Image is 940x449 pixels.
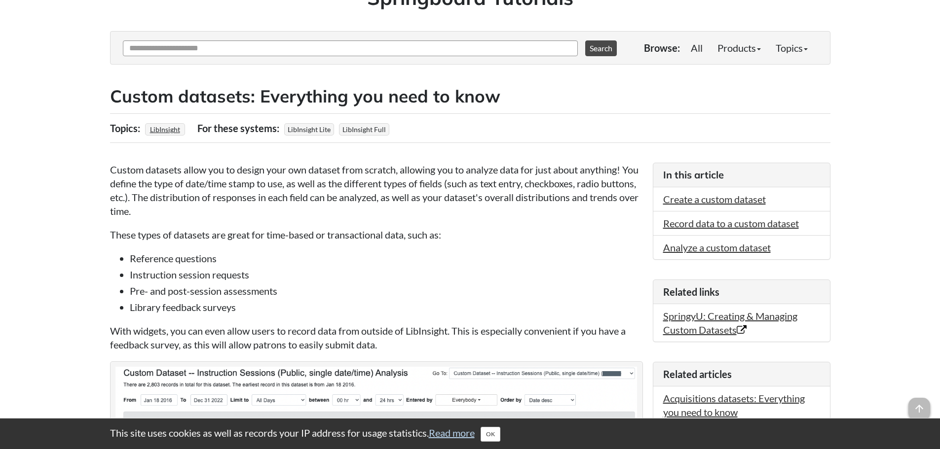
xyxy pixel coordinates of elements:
span: LibInsight Lite [284,123,334,136]
button: Search [585,40,617,56]
a: Topics [768,38,815,58]
a: Record data to a custom dataset [663,217,799,229]
a: Read more [429,427,475,439]
p: Browse: [644,41,680,55]
div: For these systems: [197,119,282,138]
span: LibInsight Full [339,123,389,136]
li: Pre- and post-session assessments [130,284,643,298]
div: This site uses cookies as well as records your IP address for usage statistics. [100,426,840,442]
span: Related articles [663,368,732,380]
span: arrow_upward [908,398,930,419]
li: Library feedback surveys [130,300,643,314]
button: Close [481,427,500,442]
a: Products [710,38,768,58]
p: These types of datasets are great for time-based or transactional data, such as: [110,228,643,242]
li: Instruction session requests [130,268,643,281]
h3: In this article [663,168,820,182]
span: Related links [663,286,719,298]
h2: Custom datasets: Everything you need to know [110,84,830,108]
a: Create a custom dataset [663,193,766,205]
p: With widgets, you can even allow users to record data from outside of LibInsight. This is especia... [110,324,643,351]
a: All [683,38,710,58]
div: Topics: [110,119,143,138]
a: arrow_upward [908,399,930,411]
p: Custom datasets allow you to design your own dataset from scratch, allowing you to analyze data f... [110,163,643,218]
li: Reference questions [130,251,643,265]
a: LibInsight [149,122,182,137]
a: Acquisitions datasets: Everything you need to know [663,392,805,418]
a: Analyze a custom dataset [663,242,771,253]
a: SpringyU: Creating & Managing Custom Datasets [663,310,797,336]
